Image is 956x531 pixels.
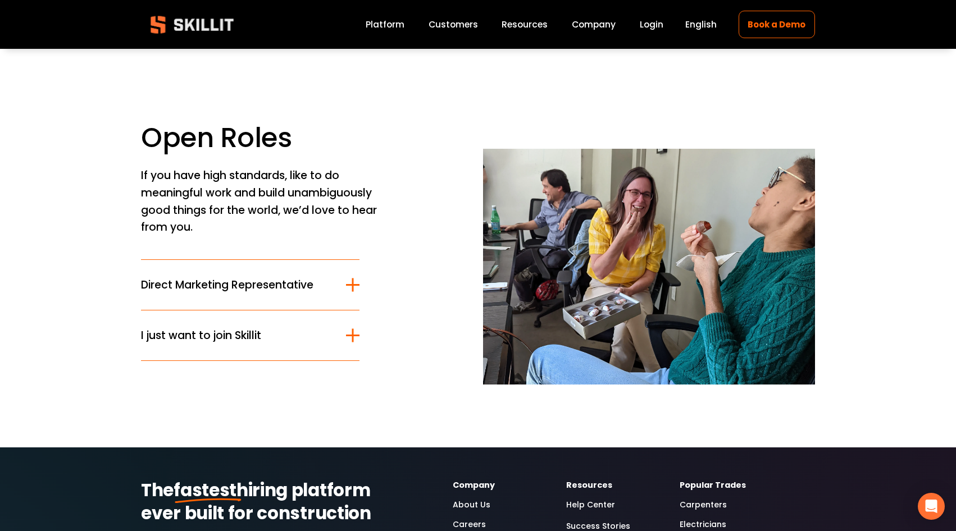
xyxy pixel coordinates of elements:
button: Direct Marketing Representative [141,260,359,310]
a: Electricians [680,518,726,531]
a: folder dropdown [502,17,548,32]
h1: Open Roles [141,121,473,154]
a: About Us [453,498,490,511]
a: Careers [453,518,486,531]
a: Carpenters [680,498,727,511]
strong: Resources [566,479,612,491]
img: Skillit [141,8,243,42]
strong: Company [453,479,495,491]
a: Platform [366,17,404,32]
a: Login [640,17,663,32]
strong: The [141,478,174,502]
span: Direct Marketing Representative [141,277,346,293]
div: Open Intercom Messenger [918,493,945,520]
div: language picker [685,17,717,32]
span: English [685,18,717,31]
a: Company [572,17,616,32]
span: I just want to join Skillit [141,327,346,344]
strong: Popular Trades [680,479,746,491]
a: Help Center [566,498,615,511]
p: If you have high standards, like to do meaningful work and build unambiguously good things for th... [141,167,388,236]
strong: hiring platform ever built for construction [141,478,374,525]
a: Customers [429,17,478,32]
strong: fastest [174,478,236,502]
a: Book a Demo [739,11,815,38]
span: Resources [502,18,548,31]
button: I just want to join Skillit [141,310,359,360]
